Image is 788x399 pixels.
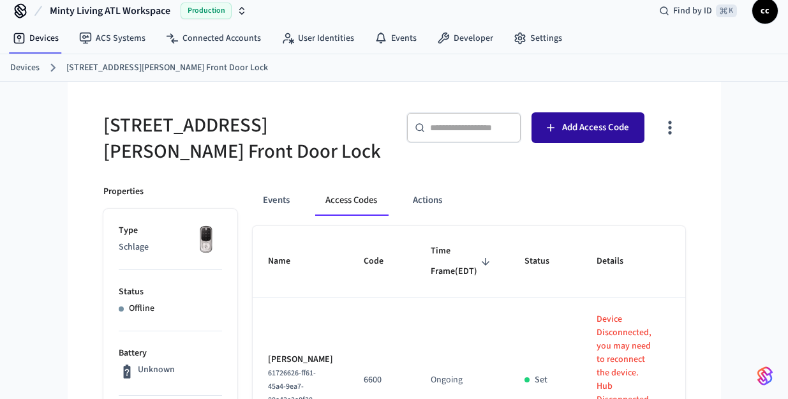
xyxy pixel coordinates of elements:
[431,241,494,282] span: Time Frame(EDT)
[364,27,427,50] a: Events
[403,185,452,216] button: Actions
[364,373,400,387] p: 6600
[10,61,40,75] a: Devices
[757,366,773,386] img: SeamLogoGradient.69752ec5.svg
[503,27,572,50] a: Settings
[119,224,222,237] p: Type
[66,61,268,75] a: [STREET_ADDRESS][PERSON_NAME] Front Door Lock
[315,185,387,216] button: Access Codes
[69,27,156,50] a: ACS Systems
[181,3,232,19] span: Production
[562,119,629,136] span: Add Access Code
[119,347,222,360] p: Battery
[532,112,644,143] button: Add Access Code
[673,4,712,17] span: Find by ID
[716,4,737,17] span: ⌘ K
[253,185,300,216] button: Events
[119,285,222,299] p: Status
[138,363,175,377] p: Unknown
[427,27,503,50] a: Developer
[268,252,307,271] span: Name
[3,27,69,50] a: Devices
[597,252,640,271] span: Details
[129,302,154,315] p: Offline
[524,252,566,271] span: Status
[103,112,387,165] h5: [STREET_ADDRESS][PERSON_NAME] Front Door Lock
[364,252,400,271] span: Code
[271,27,364,50] a: User Identities
[190,224,222,256] img: Yale Assure Touchscreen Wifi Smart Lock, Satin Nickel, Front
[597,313,651,380] p: Device Disconnected, you may need to reconnect the device.
[119,241,222,254] p: Schlage
[50,3,170,19] span: Minty Living ATL Workspace
[253,185,685,216] div: ant example
[103,185,144,199] p: Properties
[535,373,547,387] p: Set
[268,353,333,366] p: [PERSON_NAME]
[156,27,271,50] a: Connected Accounts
